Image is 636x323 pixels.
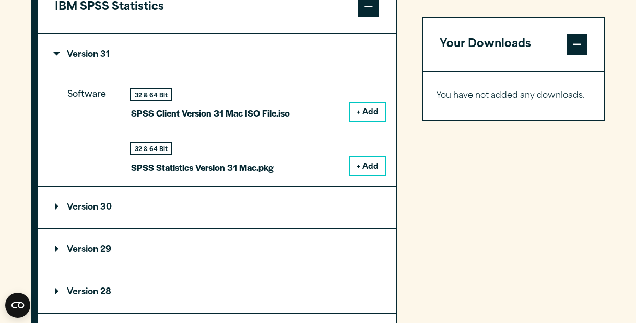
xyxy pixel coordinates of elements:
[131,160,274,175] p: SPSS Statistics Version 31 Mac.pkg
[423,18,604,71] button: Your Downloads
[38,34,396,76] summary: Version 31
[423,71,604,120] div: Your Downloads
[55,246,111,254] p: Version 29
[350,103,385,121] button: + Add
[67,87,114,166] p: Software
[5,293,30,318] button: Open CMP widget
[436,88,591,103] p: You have not added any downloads.
[55,203,112,212] p: Version 30
[38,271,396,313] summary: Version 28
[350,157,385,175] button: + Add
[131,106,290,121] p: SPSS Client Version 31 Mac ISO File.iso
[131,143,171,154] div: 32 & 64 Bit
[131,89,171,100] div: 32 & 64 Bit
[55,288,111,296] p: Version 28
[38,187,396,228] summary: Version 30
[38,229,396,271] summary: Version 29
[55,51,110,59] p: Version 31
